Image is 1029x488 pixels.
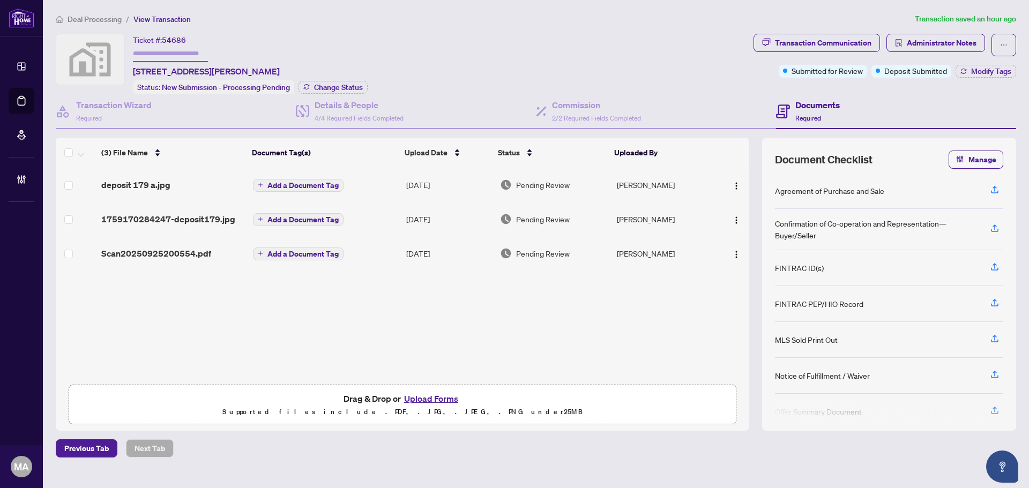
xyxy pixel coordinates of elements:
span: Required [795,114,821,122]
img: Logo [732,182,741,190]
span: Submitted for Review [792,65,863,77]
img: Logo [732,216,741,224]
span: Add a Document Tag [267,250,339,258]
p: Supported files include .PDF, .JPG, .JPEG, .PNG under 25 MB [76,406,729,418]
span: 1759170284247-deposit179.jpg [101,213,235,226]
h4: Details & People [315,99,404,111]
span: Drag & Drop orUpload FormsSupported files include .PDF, .JPG, .JPEG, .PNG under25MB [69,385,736,425]
span: Drag & Drop or [344,392,461,406]
span: New Submission - Processing Pending [162,82,290,92]
span: View Transaction [133,14,191,24]
button: Transaction Communication [754,34,880,52]
h4: Documents [795,99,840,111]
button: Add a Document Tag [253,213,344,226]
div: FINTRAC ID(s) [775,262,824,274]
span: Pending Review [516,213,570,225]
div: MLS Sold Print Out [775,334,838,346]
button: Open asap [986,451,1018,483]
img: Document Status [500,247,512,259]
span: 4/4 Required Fields Completed [315,114,404,122]
th: Uploaded By [610,138,713,168]
button: Add a Document Tag [253,179,344,192]
span: ellipsis [1000,41,1008,49]
td: [DATE] [402,236,496,271]
span: Previous Tab [64,440,109,457]
span: Required [76,114,102,122]
span: Add a Document Tag [267,216,339,223]
button: Logo [728,176,745,193]
span: Manage [968,151,996,168]
div: Transaction Communication [775,34,871,51]
span: Change Status [314,84,363,91]
article: Transaction saved an hour ago [915,13,1016,25]
button: Administrator Notes [886,34,985,52]
td: [PERSON_NAME] [613,168,716,202]
img: Logo [732,250,741,259]
span: [STREET_ADDRESS][PERSON_NAME] [133,65,280,78]
span: home [56,16,63,23]
span: Pending Review [516,247,570,259]
div: Confirmation of Co-operation and Representation—Buyer/Seller [775,217,978,241]
img: logo [9,8,34,28]
li: / [126,13,129,25]
button: Add a Document Tag [253,247,344,260]
div: Agreement of Purchase and Sale [775,185,884,197]
img: Document Status [500,213,512,225]
span: plus [258,216,263,222]
button: Logo [728,245,745,262]
div: Ticket #: [133,34,186,46]
td: [PERSON_NAME] [613,236,716,271]
th: Status [494,138,610,168]
div: FINTRAC PEP/HIO Record [775,298,863,310]
span: Pending Review [516,179,570,191]
span: MA [14,459,29,474]
div: Status: [133,80,294,94]
span: (3) File Name [101,147,148,159]
span: Add a Document Tag [267,182,339,189]
span: 2/2 Required Fields Completed [552,114,641,122]
span: plus [258,251,263,256]
span: Scan20250925200554.pdf [101,247,211,260]
span: Status [498,147,520,159]
span: Modify Tags [971,67,1011,75]
button: Previous Tab [56,439,117,457]
button: Add a Document Tag [253,246,344,260]
td: [DATE] [402,202,496,236]
span: Upload Date [405,147,448,159]
button: Logo [728,211,745,228]
td: [PERSON_NAME] [613,202,716,236]
span: 54686 [162,35,186,45]
h4: Transaction Wizard [76,99,152,111]
button: Modify Tags [956,65,1016,78]
img: svg%3e [56,34,124,85]
th: Document Tag(s) [248,138,400,168]
span: plus [258,182,263,187]
span: Document Checklist [775,152,873,167]
button: Add a Document Tag [253,212,344,226]
td: [DATE] [402,168,496,202]
button: Add a Document Tag [253,178,344,192]
span: solution [895,39,903,47]
h4: Commission [552,99,641,111]
th: (3) File Name [97,138,248,168]
span: Deal Processing [68,14,122,24]
span: Administrator Notes [907,34,976,51]
div: Notice of Fulfillment / Waiver [775,370,870,381]
button: Upload Forms [401,392,461,406]
th: Upload Date [400,138,494,168]
img: Document Status [500,179,512,191]
button: Next Tab [126,439,174,457]
button: Manage [949,151,1003,169]
button: Change Status [299,81,368,94]
span: deposit 179 a.jpg [101,178,170,191]
span: Deposit Submitted [884,65,947,77]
